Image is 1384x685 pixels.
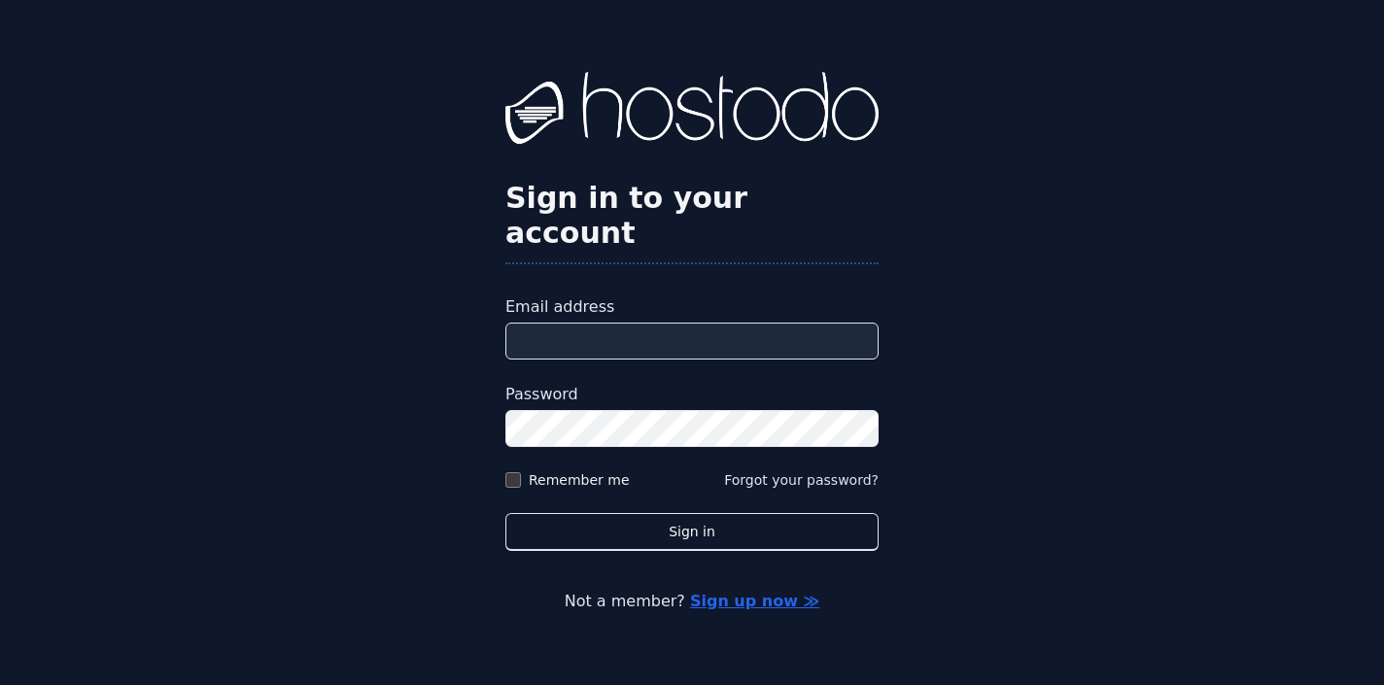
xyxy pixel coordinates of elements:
p: Not a member? [93,590,1291,613]
h2: Sign in to your account [505,181,879,251]
label: Email address [505,295,879,319]
img: Hostodo [505,72,879,150]
button: Sign in [505,513,879,551]
a: Sign up now ≫ [690,592,819,610]
button: Forgot your password? [724,470,879,490]
label: Password [505,383,879,406]
label: Remember me [529,470,630,490]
